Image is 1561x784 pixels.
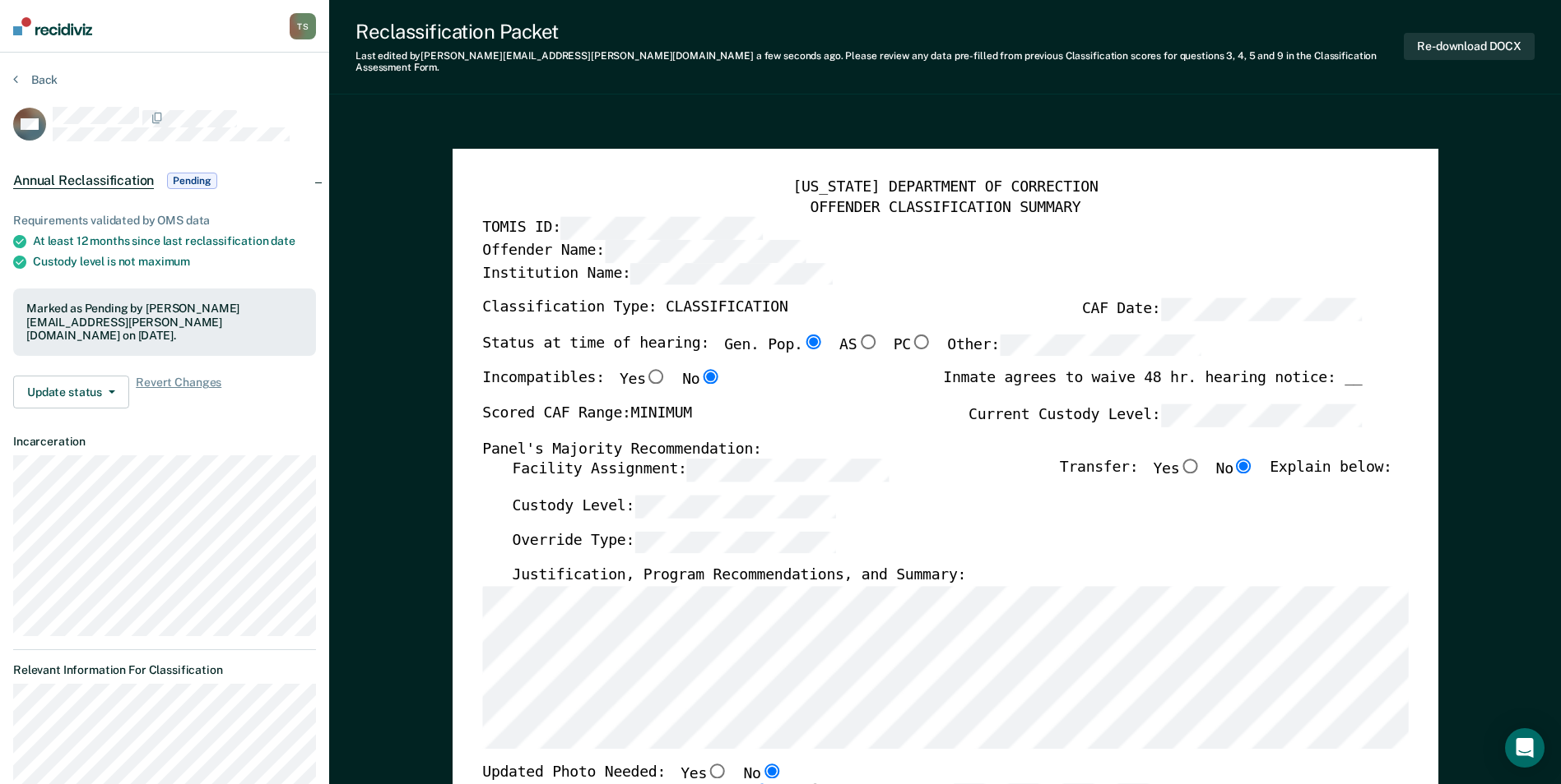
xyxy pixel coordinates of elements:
label: Yes [620,370,667,391]
div: Open Intercom Messenger [1505,728,1545,768]
input: Other: [1000,334,1201,356]
div: Custody level is not [33,255,316,269]
label: Gen. Pop. [724,334,825,356]
label: PC [893,334,931,356]
div: Inmate agrees to waive 48 hr. hearing notice: __ [943,370,1362,404]
div: At least 12 months since last reclassification [33,234,316,248]
label: CAF Date: [1082,297,1362,320]
div: [US_STATE] DEPARTMENT OF CORRECTION [482,178,1408,198]
input: CAF Date: [1160,297,1362,320]
img: Recidiviz [13,17,92,35]
span: a few seconds ago [756,50,841,62]
label: AS [839,334,878,356]
input: Gen. Pop. [802,334,824,348]
span: Annual Reclassification [13,173,154,189]
label: Justification, Program Recommendations, and Summary: [512,566,966,586]
div: Transfer: Explain below: [1060,459,1392,495]
input: Current Custody Level: [1160,404,1362,426]
label: Classification Type: CLASSIFICATION [482,297,787,320]
input: Yes [1179,459,1201,473]
button: Update status [13,376,129,408]
button: Back [13,72,58,87]
label: Yes [1153,459,1201,481]
span: maximum [138,255,190,268]
input: No [760,763,782,777]
label: No [682,370,721,391]
div: Panel's Majority Recommendation: [482,440,1362,459]
div: Requirements validated by OMS data [13,214,316,228]
div: Updated Photo Needed: [482,763,783,784]
input: Facility Assignment: [686,459,888,481]
input: Yes [645,370,667,385]
div: Reclassification Packet [355,20,1404,44]
input: Override Type: [634,530,836,552]
input: No [1233,459,1255,473]
input: TOMIS ID: [560,217,762,239]
span: Pending [167,173,216,189]
span: date [271,234,295,247]
label: Facility Assignment: [512,459,888,481]
input: No [699,370,721,385]
label: Other: [947,334,1201,356]
label: Yes [681,763,728,784]
input: Custody Level: [634,495,836,517]
label: No [743,763,782,784]
input: Offender Name: [604,239,806,261]
label: Override Type: [512,530,836,552]
label: Institution Name: [482,262,832,284]
button: Re-download DOCX [1404,33,1535,60]
dt: Incarceration [13,435,316,449]
label: No [1215,459,1254,481]
div: Last edited by [PERSON_NAME][EMAIL_ADDRESS][PERSON_NAME][DOMAIN_NAME] . Please review any data pr... [355,50,1404,74]
div: T S [290,13,316,39]
input: Institution Name: [630,262,832,284]
dt: Relevant Information For Classification [13,663,316,677]
label: Current Custody Level: [969,404,1362,426]
span: Revert Changes [136,376,221,408]
button: TS [290,13,316,39]
input: Yes [707,763,728,777]
input: PC [911,334,932,348]
input: AS [857,334,878,348]
label: Scored CAF Range: MINIMUM [482,404,692,426]
div: Incompatibles: [482,370,721,404]
label: Custody Level: [512,495,836,517]
label: Offender Name: [482,239,806,261]
div: OFFENDER CLASSIFICATION SUMMARY [482,197,1408,217]
label: TOMIS ID: [482,217,762,239]
div: Marked as Pending by [PERSON_NAME][EMAIL_ADDRESS][PERSON_NAME][DOMAIN_NAME] on [DATE]. [26,302,303,343]
div: Status at time of hearing: [482,334,1201,370]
